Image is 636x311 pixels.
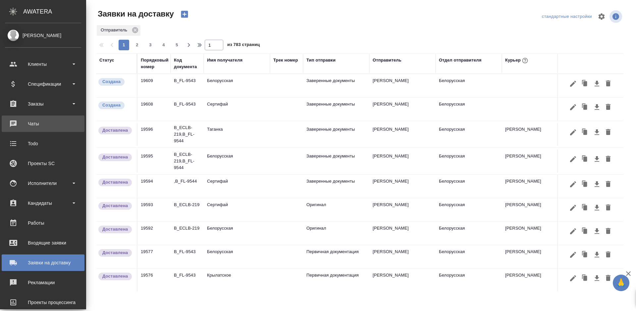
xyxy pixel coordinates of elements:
div: Работы [5,218,81,228]
td: [PERSON_NAME] [369,175,436,198]
button: Клонировать [579,225,591,238]
td: [PERSON_NAME] [369,198,436,221]
div: Проекты SC [5,158,81,168]
span: Посмотреть информацию [609,10,623,23]
button: Клонировать [579,101,591,113]
td: Белорусская [204,74,270,97]
button: 5 [172,40,182,50]
p: Создана [102,102,121,109]
button: Редактировать [567,272,579,285]
td: 19595 [137,150,171,173]
button: Редактировать [567,201,579,214]
p: Доставлена [102,202,128,209]
div: Документы доставлены, фактическая дата доставки проставиться автоматически [98,126,133,135]
div: Входящие заявки [5,238,81,248]
td: [PERSON_NAME] [502,150,568,173]
td: [PERSON_NAME] [369,123,436,146]
div: Проекты процессинга [5,297,81,307]
button: Редактировать [567,126,579,139]
td: Белорусская [204,150,270,173]
button: Скачать [591,153,603,165]
span: 3 [145,42,156,48]
div: Имя получателя [207,57,242,64]
td: Сертифай [204,198,270,221]
button: Клонировать [579,153,591,165]
a: Входящие заявки [2,235,84,251]
div: split button [540,12,594,22]
span: из 783 страниц [227,41,260,50]
td: 19596 [137,123,171,146]
button: Удалить [603,248,614,261]
td: 19592 [137,222,171,245]
p: Доставлена [102,154,128,160]
td: ,B_FL-9544 [171,175,204,198]
button: Удалить [603,225,614,238]
td: Сертифай [204,175,270,198]
button: Удалить [603,101,614,113]
button: Скачать [591,77,603,90]
td: [PERSON_NAME] [369,222,436,245]
td: B_ECLB-219 [171,222,204,245]
div: Тип отправки [306,57,336,64]
td: 19609 [137,74,171,97]
button: Удалить [603,126,614,139]
button: Клонировать [579,178,591,191]
div: Документы доставлены, фактическая дата доставки проставиться автоматически [98,225,133,234]
td: 19576 [137,269,171,292]
div: Отправитель [97,25,140,36]
td: Белорусская [436,123,502,146]
button: Клонировать [579,77,591,90]
td: Заверенные документы [303,98,369,121]
td: [PERSON_NAME] [502,245,568,268]
button: Создать [177,9,192,20]
td: [PERSON_NAME] [369,269,436,292]
div: Todo [5,139,81,149]
td: [PERSON_NAME] [502,175,568,198]
button: Клонировать [579,201,591,214]
td: B_ECLB-219,B_FL-9544 [171,148,204,174]
div: Код документа [174,57,200,70]
div: Документы доставлены, фактическая дата доставки проставиться автоматически [98,178,133,187]
div: Курьер [505,56,529,65]
p: Отправитель [101,27,130,33]
td: Белорусская [436,269,502,292]
span: Заявки на доставку [96,9,174,19]
td: B_FL-9543 [171,245,204,268]
a: Проекты SC [2,155,84,172]
td: Таганка [204,123,270,146]
button: Скачать [591,126,603,139]
a: Работы [2,215,84,231]
div: Рекламации [5,278,81,288]
button: Удалить [603,201,614,214]
div: Кандидаты [5,198,81,208]
td: [PERSON_NAME] [369,245,436,268]
a: Рекламации [2,274,84,291]
td: Сертифай [204,98,270,121]
p: Доставлена [102,226,128,233]
div: Чаты [5,119,81,129]
button: Клонировать [579,248,591,261]
div: Отдел отправителя [439,57,481,64]
div: Новая заявка, еще не передана в работу [98,101,133,110]
td: [PERSON_NAME] [502,269,568,292]
button: Редактировать [567,248,579,261]
a: Заявки на доставку [2,254,84,271]
td: 19608 [137,98,171,121]
td: Белорусская [436,98,502,121]
button: Скачать [591,248,603,261]
button: Клонировать [579,272,591,285]
td: [PERSON_NAME] [502,123,568,146]
a: Проекты процессинга [2,294,84,311]
p: Доставлена [102,273,128,280]
div: Заявки на доставку [5,258,81,268]
div: Клиенты [5,59,81,69]
span: Настроить таблицу [594,9,609,24]
td: Заверенные документы [303,123,369,146]
div: AWATERA [23,5,86,18]
button: 🙏 [613,275,629,291]
td: Белорусская [436,74,502,97]
td: Оригинал [303,222,369,245]
td: [PERSON_NAME] [502,222,568,245]
p: Доставлена [102,249,128,256]
div: Заказы [5,99,81,109]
